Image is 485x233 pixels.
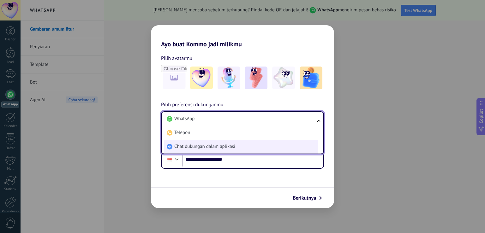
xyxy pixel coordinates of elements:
[218,67,240,89] img: -2.jpeg
[290,193,325,203] button: Berikutnya
[161,101,223,109] span: Pilih preferensi dukunganmu
[272,67,295,89] img: -4.jpeg
[174,130,190,136] span: Telepon
[164,153,176,166] div: Indonesia: + 62
[174,143,235,150] span: Chat dukungan dalam aplikasi
[151,25,334,48] h2: Ayo buat Kommo jadi milikmu
[190,67,213,89] img: -1.jpeg
[293,196,316,200] span: Berikutnya
[300,67,322,89] img: -5.jpeg
[174,116,195,122] span: WhatsApp
[161,54,192,62] span: Pilih avatarmu
[245,67,267,89] img: -3.jpeg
